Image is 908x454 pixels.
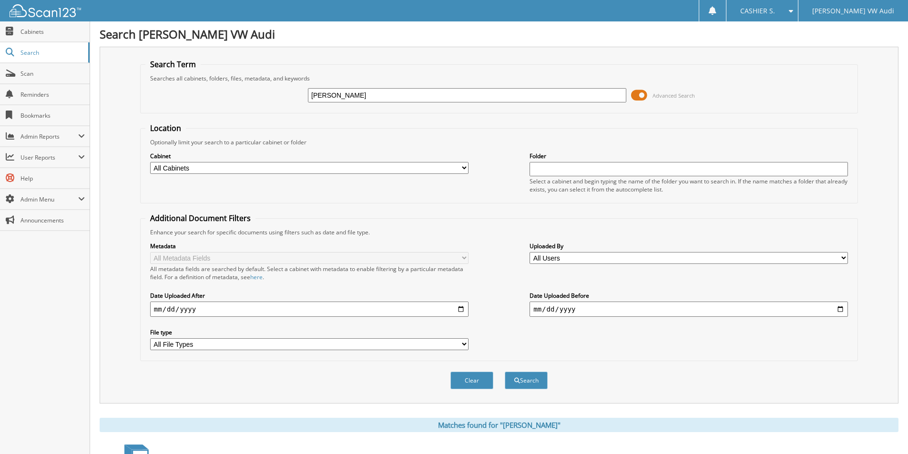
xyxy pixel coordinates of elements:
[20,70,85,78] span: Scan
[145,228,853,236] div: Enhance your search for specific documents using filters such as date and file type.
[20,195,78,203] span: Admin Menu
[150,292,469,300] label: Date Uploaded After
[100,418,898,432] div: Matches found for "[PERSON_NAME]"
[530,177,848,193] div: Select a cabinet and begin typing the name of the folder you want to search in. If the name match...
[20,174,85,182] span: Help
[20,91,85,99] span: Reminders
[150,265,469,281] div: All metadata fields are searched by default. Select a cabinet with metadata to enable filtering b...
[145,59,201,70] legend: Search Term
[530,242,848,250] label: Uploaded By
[530,302,848,317] input: end
[250,273,263,281] a: here
[530,152,848,160] label: Folder
[20,132,78,141] span: Admin Reports
[20,216,85,224] span: Announcements
[812,8,894,14] span: [PERSON_NAME] VW Audi
[145,138,853,146] div: Optionally limit your search to a particular cabinet or folder
[20,111,85,120] span: Bookmarks
[20,153,78,161] span: User Reports
[145,74,853,82] div: Searches all cabinets, folders, files, metadata, and keywords
[145,123,186,133] legend: Location
[740,8,775,14] span: CASHIER S.
[505,372,548,389] button: Search
[530,292,848,300] label: Date Uploaded Before
[450,372,493,389] button: Clear
[150,152,469,160] label: Cabinet
[100,26,898,42] h1: Search [PERSON_NAME] VW Audi
[20,28,85,36] span: Cabinets
[150,328,469,336] label: File type
[145,213,255,223] legend: Additional Document Filters
[150,242,469,250] label: Metadata
[20,49,83,57] span: Search
[150,302,469,317] input: start
[10,4,81,17] img: scan123-logo-white.svg
[653,92,695,99] span: Advanced Search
